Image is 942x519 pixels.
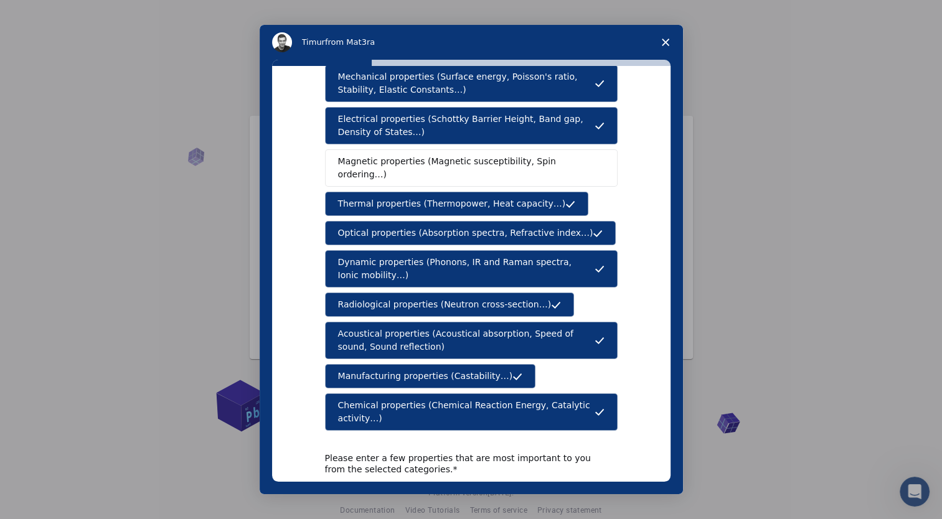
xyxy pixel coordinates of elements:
[338,256,595,282] span: Dynamic properties (Phonons, IR and Raman spectra, Ionic mobility…)
[338,113,595,139] span: Electrical properties (Schottky Barrier Height, Band gap, Density of States…)
[25,9,70,20] span: Support
[325,107,618,144] button: Electrical properties (Schottky Barrier Height, Band gap, Density of States…)
[325,322,618,359] button: Acoustical properties (Acoustical absorption, Speed of sound, Sound reflection)
[325,452,599,475] div: Please enter a few properties that are most important to you from the selected categories.
[338,197,566,210] span: Thermal properties (Thermopower, Heat capacity…)
[338,370,513,383] span: Manufacturing properties (Castability…)
[325,149,618,187] button: Magnetic properties (Magnetic susceptibility, Spin ordering…)
[325,250,618,288] button: Dynamic properties (Phonons, IR and Raman spectra, Ionic mobility…)
[325,65,618,102] button: Mechanical properties (Surface energy, Poisson's ratio, Stability, Elastic Constants…)
[302,37,325,47] span: Timur
[325,221,616,245] button: Optical properties (Absorption spectra, Refractive index…)
[648,25,683,60] span: Close survey
[338,70,595,96] span: Mechanical properties (Surface energy, Poisson's ratio, Stability, Elastic Constants…)
[325,364,536,388] button: Manufacturing properties (Castability…)
[338,327,595,353] span: Acoustical properties (Acoustical absorption, Speed of sound, Sound reflection)
[325,192,589,216] button: Thermal properties (Thermopower, Heat capacity…)
[338,155,595,181] span: Magnetic properties (Magnetic susceptibility, Spin ordering…)
[325,37,375,47] span: from Mat3ra
[325,393,618,431] button: Chemical properties (Chemical Reaction Energy, Catalytic activity…)
[338,399,595,425] span: Chemical properties (Chemical Reaction Energy, Catalytic activity…)
[272,32,292,52] img: Profile image for Timur
[338,227,593,240] span: Optical properties (Absorption spectra, Refractive index…)
[338,298,552,311] span: Radiological properties (Neutron cross-section…)
[325,292,575,317] button: Radiological properties (Neutron cross-section…)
